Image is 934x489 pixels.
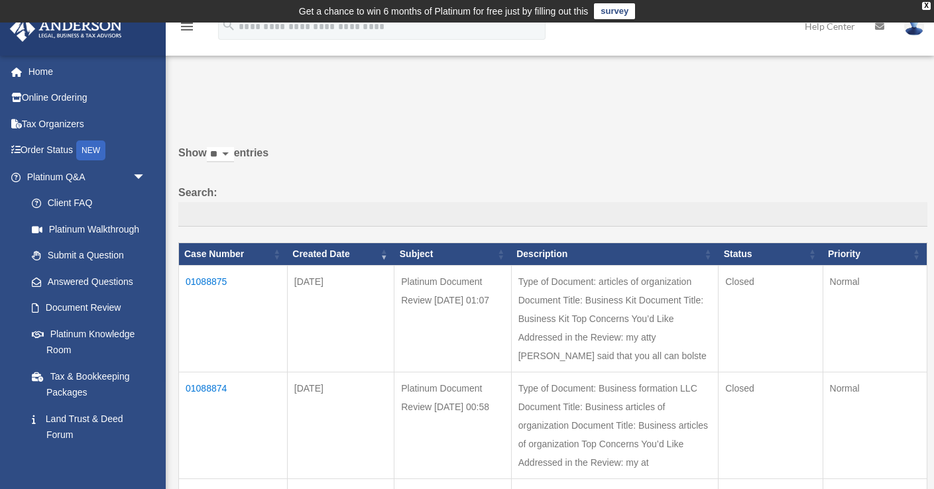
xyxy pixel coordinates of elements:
[179,19,195,34] i: menu
[179,372,288,479] td: 01088874
[179,243,288,266] th: Case Number: activate to sort column ascending
[19,268,152,295] a: Answered Questions
[19,190,159,217] a: Client FAQ
[133,164,159,191] span: arrow_drop_down
[207,147,234,162] select: Showentries
[299,3,589,19] div: Get a chance to win 6 months of Platinum for free just by filling out this
[594,3,635,19] a: survey
[221,18,236,32] i: search
[76,140,105,160] div: NEW
[178,202,927,227] input: Search:
[19,243,159,269] a: Submit a Question
[179,23,195,34] a: menu
[179,266,288,372] td: 01088875
[19,321,159,363] a: Platinum Knowledge Room
[823,372,927,479] td: Normal
[719,372,823,479] td: Closed
[719,266,823,372] td: Closed
[394,243,511,266] th: Subject: activate to sort column ascending
[9,164,159,190] a: Platinum Q&Aarrow_drop_down
[19,295,159,321] a: Document Review
[719,243,823,266] th: Status: activate to sort column ascending
[394,266,511,372] td: Platinum Document Review [DATE] 01:07
[9,58,166,85] a: Home
[287,266,394,372] td: [DATE]
[178,184,927,227] label: Search:
[511,243,718,266] th: Description: activate to sort column ascending
[6,16,126,42] img: Anderson Advisors Platinum Portal
[9,85,166,111] a: Online Ordering
[511,266,718,372] td: Type of Document: articles of organization Document Title: Business Kit Document Title: Business ...
[511,372,718,479] td: Type of Document: Business formation LLC Document Title: Business articles of organization Docume...
[904,17,924,36] img: User Pic
[19,363,159,406] a: Tax & Bookkeeping Packages
[823,243,927,266] th: Priority: activate to sort column ascending
[9,111,166,137] a: Tax Organizers
[287,372,394,479] td: [DATE]
[19,406,159,448] a: Land Trust & Deed Forum
[922,2,931,10] div: close
[19,216,159,243] a: Platinum Walkthrough
[287,243,394,266] th: Created Date: activate to sort column ascending
[178,144,927,176] label: Show entries
[394,372,511,479] td: Platinum Document Review [DATE] 00:58
[9,137,166,164] a: Order StatusNEW
[823,266,927,372] td: Normal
